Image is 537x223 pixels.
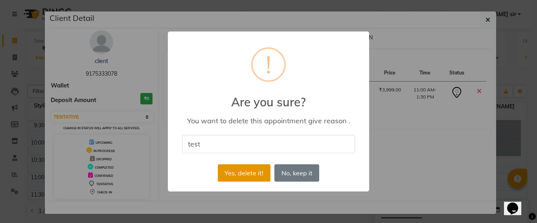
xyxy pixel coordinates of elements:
div: ! [266,49,271,80]
h2: Are you sure? [168,85,369,109]
input: Please enter the reason [182,135,355,153]
iframe: chat widget [504,191,529,215]
button: Yes, delete it! [218,164,270,182]
button: No, keep it [274,164,319,182]
div: You want to delete this appointment give reason . [179,116,358,125]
